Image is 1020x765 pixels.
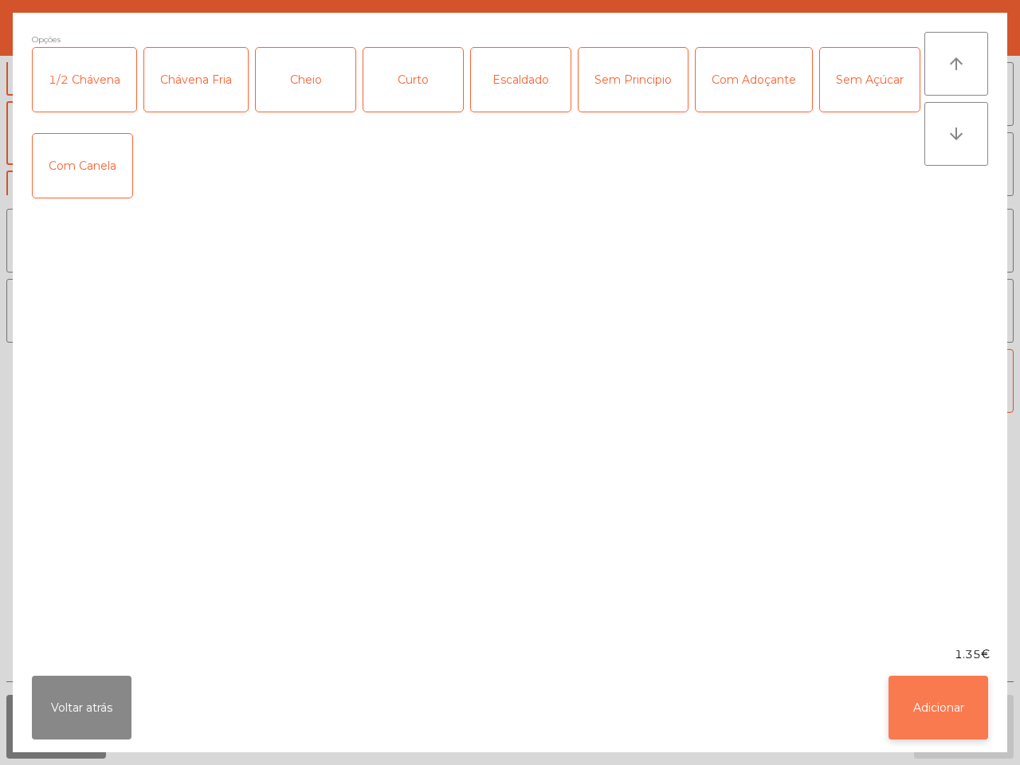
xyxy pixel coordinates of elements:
div: Cheio [256,48,355,112]
i: arrow_upward [947,54,966,73]
div: Com Canela [33,134,132,198]
button: arrow_downward [924,102,988,166]
i: arrow_downward [947,124,966,143]
button: Voltar atrás [32,676,131,739]
div: 1.35€ [13,646,1007,663]
div: Com Adoçante [696,48,812,112]
div: Chávena Fria [144,48,248,112]
div: 1/2 Chávena [33,48,136,112]
div: Sem Principio [579,48,688,112]
button: Adicionar [889,676,988,739]
span: Opções [32,32,61,47]
div: Escaldado [471,48,571,112]
button: arrow_upward [924,32,988,96]
div: Curto [363,48,463,112]
div: Sem Açúcar [820,48,920,112]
